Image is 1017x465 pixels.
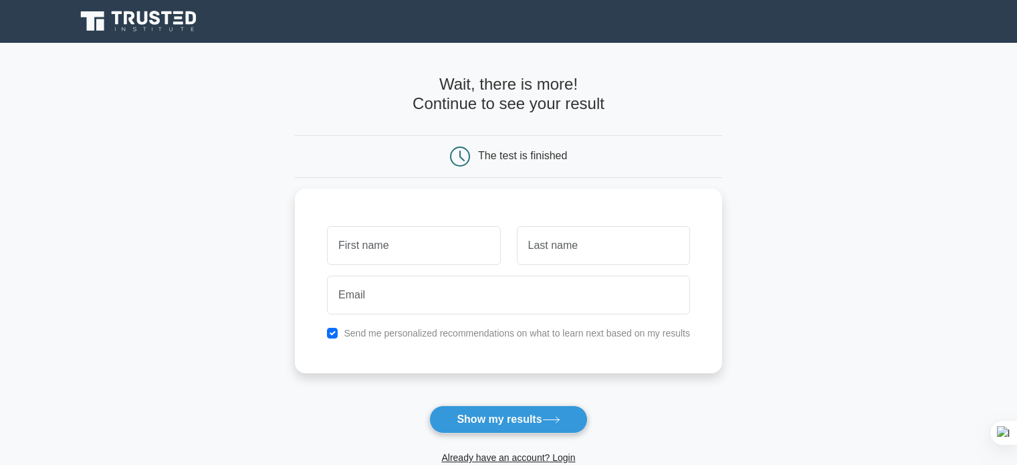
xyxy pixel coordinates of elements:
label: Send me personalized recommendations on what to learn next based on my results [344,328,690,339]
input: First name [327,226,500,265]
div: The test is finished [478,150,567,161]
button: Show my results [429,405,587,434]
input: Email [327,276,690,314]
input: Last name [517,226,690,265]
a: Already have an account? Login [441,452,575,463]
h4: Wait, there is more! Continue to see your result [295,75,722,114]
